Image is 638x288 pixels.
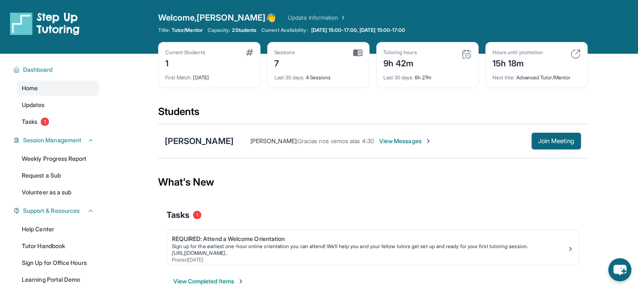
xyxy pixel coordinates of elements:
span: Title: [158,27,170,34]
img: Chevron-Right [425,138,432,144]
img: logo [10,12,80,35]
span: Home [22,84,38,92]
img: Chevron Right [338,13,346,22]
span: 1 [193,211,201,219]
span: Current Availability: [261,27,307,34]
a: Update Information [288,13,346,22]
span: Capacity: [208,27,231,34]
img: card [246,49,253,56]
a: Sign Up for Office Hours [17,255,99,270]
span: Welcome, [PERSON_NAME] 👋 [158,12,276,24]
div: 4 Sessions [274,69,362,81]
span: Support & Resources [23,207,80,215]
div: Sessions [274,49,295,56]
span: First Match : [165,74,192,81]
img: card [353,49,362,57]
a: REQUIRED: Attend a Welcome OrientationSign up for the earliest one-hour online orientation you ca... [167,230,579,265]
div: 7 [274,56,295,69]
button: Support & Resources [20,207,94,215]
div: 15h 18m [492,56,543,69]
a: Learning Portal Demo [17,272,99,287]
div: What's New [158,164,588,201]
a: Weekly Progress Report [17,151,99,166]
button: Session Management [20,136,94,144]
a: Home [17,81,99,96]
a: Help Center [17,222,99,237]
button: chat-button [608,258,631,281]
div: [DATE] [165,69,253,81]
span: Session Management [23,136,81,144]
span: Gracias nos vemos alas 4:30 [298,137,374,144]
span: [PERSON_NAME] : [250,137,298,144]
span: Tutor/Mentor [172,27,203,34]
span: Tasks [22,118,37,126]
button: View Completed Items [173,277,244,285]
a: [URL][DOMAIN_NAME].. [172,250,228,256]
span: Join Meeting [538,139,574,144]
div: REQUIRED: Attend a Welcome Orientation [172,235,567,243]
span: 1 [41,118,49,126]
span: Dashboard [23,65,53,74]
div: 6h 27m [383,69,471,81]
span: [DATE] 15:00-17:00, [DATE] 15:00-17:00 [311,27,406,34]
div: Posted [DATE] [172,257,567,263]
button: Dashboard [20,65,94,74]
span: Next title : [492,74,515,81]
a: Request a Sub [17,168,99,183]
span: Last 30 days : [383,74,414,81]
div: 9h 42m [383,56,417,69]
div: Current Students [165,49,205,56]
div: [PERSON_NAME] [165,135,234,147]
div: Sign up for the earliest one-hour online orientation you can attend! We’ll help you and your fell... [172,243,567,250]
span: Last 30 days : [274,74,305,81]
span: Updates [22,101,45,109]
span: View Messages [379,137,432,145]
a: Updates [17,97,99,113]
div: Students [158,105,588,123]
div: Advanced Tutor/Mentor [492,69,581,81]
button: Join Meeting [531,133,581,149]
a: [DATE] 15:00-17:00, [DATE] 15:00-17:00 [310,27,407,34]
div: Tutoring hours [383,49,417,56]
span: Tasks [167,209,190,221]
a: Tutor Handbook [17,238,99,254]
a: Volunteer as a sub [17,185,99,200]
div: Hours until promotion [492,49,543,56]
img: card [570,49,581,59]
img: card [461,49,471,59]
div: 1 [165,56,205,69]
a: Tasks1 [17,114,99,129]
span: 2 Students [232,27,256,34]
